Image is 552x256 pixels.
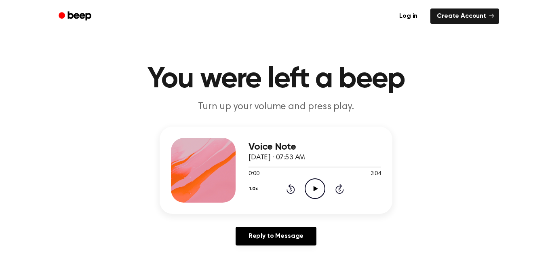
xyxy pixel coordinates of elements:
[249,170,259,178] span: 0:00
[371,170,381,178] span: 3:04
[249,182,261,196] button: 1.0x
[249,142,381,152] h3: Voice Note
[391,7,426,25] a: Log in
[249,154,305,161] span: [DATE] · 07:53 AM
[121,100,431,114] p: Turn up your volume and press play.
[53,8,99,24] a: Beep
[236,227,316,245] a: Reply to Message
[430,8,499,24] a: Create Account
[69,65,483,94] h1: You were left a beep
